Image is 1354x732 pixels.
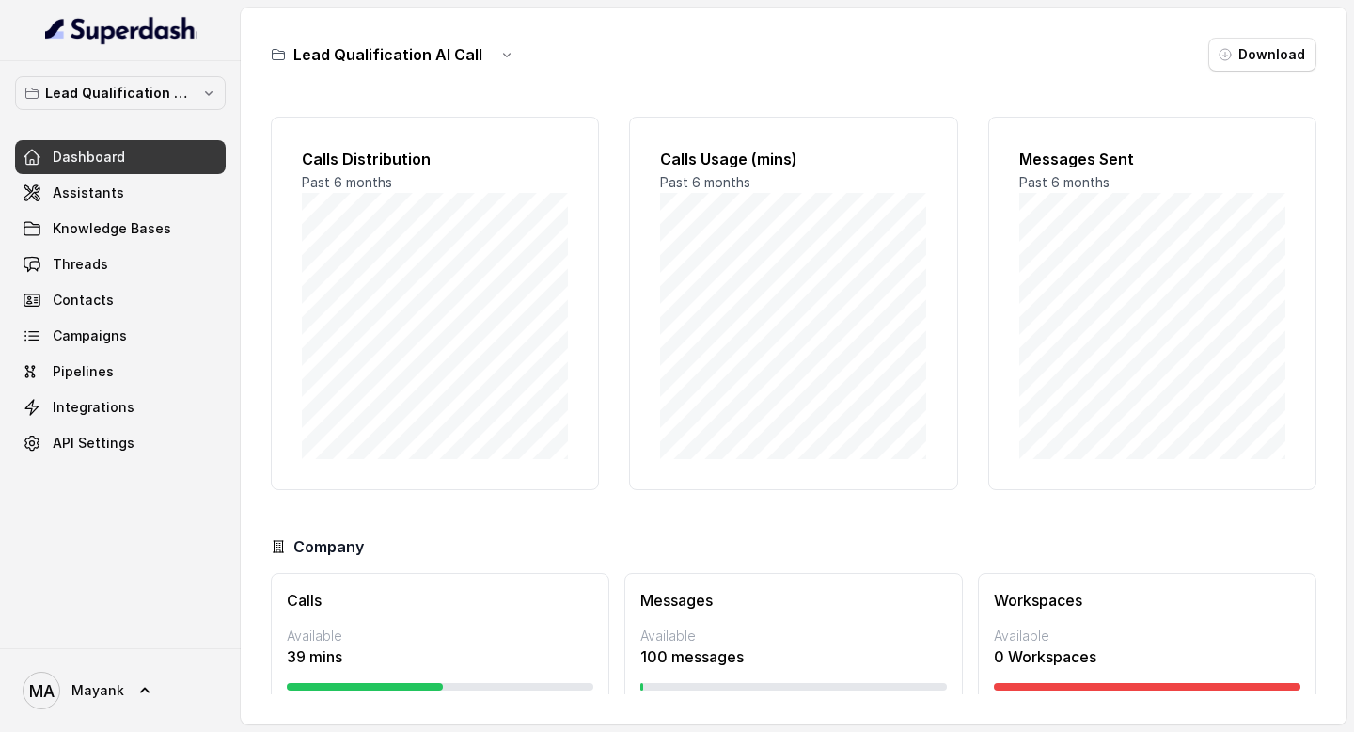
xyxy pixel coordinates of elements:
span: Pipelines [53,362,114,381]
a: Assistants [15,176,226,210]
p: 39 mins [287,645,593,668]
p: Available [287,627,593,645]
a: Campaigns [15,319,226,353]
h2: Messages Sent [1019,148,1285,170]
a: Dashboard [15,140,226,174]
h3: Company [293,535,364,558]
text: MA [29,681,55,701]
img: light.svg [45,15,197,45]
span: Mayank [71,681,124,700]
a: API Settings [15,426,226,460]
p: Available [640,627,947,645]
p: 100 messages [640,645,947,668]
h3: Calls [287,589,593,612]
a: Threads [15,247,226,281]
span: Contacts [53,291,114,310]
a: Contacts [15,283,226,317]
button: Download [1208,38,1316,72]
span: Assistants [53,183,124,202]
span: Knowledge Bases [53,219,171,238]
span: Threads [53,255,108,274]
a: Knowledge Bases [15,212,226,246]
h3: Messages [640,589,947,612]
a: Pipelines [15,355,226,389]
a: Integrations [15,390,226,424]
button: Lead Qualification AI Call [15,76,226,110]
a: Mayank [15,664,226,717]
span: Past 6 months [660,174,750,190]
h2: Calls Distribution [302,148,568,170]
p: Available [994,627,1300,645]
span: Integrations [53,398,134,417]
span: Dashboard [53,148,125,167]
h3: Workspaces [994,589,1300,612]
h3: Lead Qualification AI Call [293,43,482,66]
span: Past 6 months [302,174,392,190]
span: Campaigns [53,326,127,345]
span: API Settings [53,434,134,453]
p: Lead Qualification AI Call [45,82,196,104]
p: 0 Workspaces [994,645,1300,668]
span: Past 6 months [1019,174,1110,190]
h2: Calls Usage (mins) [660,148,926,170]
